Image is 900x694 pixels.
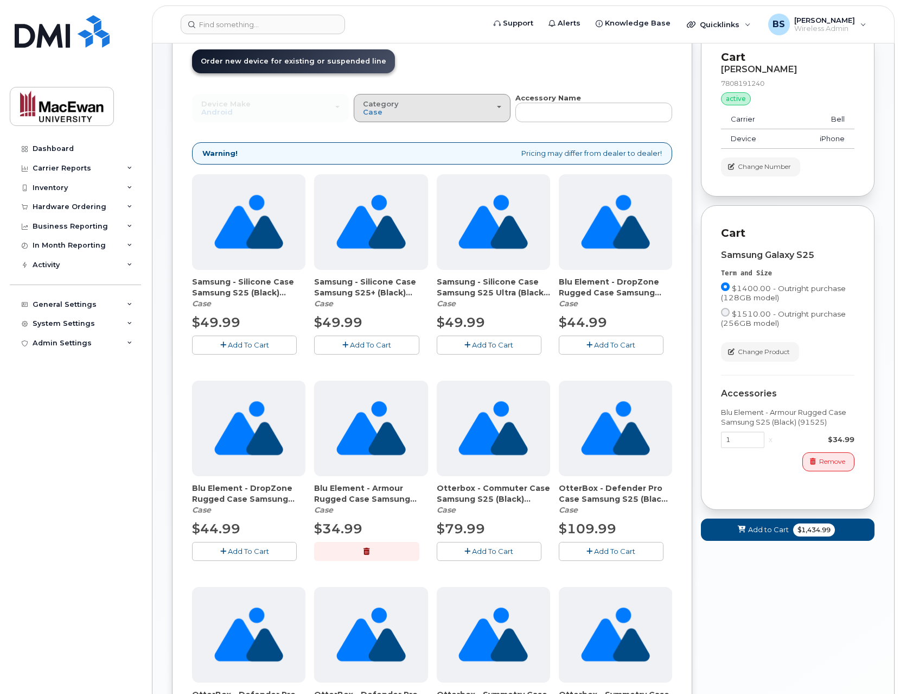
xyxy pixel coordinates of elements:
[458,174,527,270] img: no_image_found-2caef05468ed5679b831cfe6fc140e25e0c280774317ffc20a367ab7fd17291e.png
[437,505,456,515] em: Case
[437,276,550,309] div: Samsung - Silicone Case Samsung S25 Ultra (Black) (91611)
[581,587,650,683] img: no_image_found-2caef05468ed5679b831cfe6fc140e25e0c280774317ffc20a367ab7fd17291e.png
[721,92,751,105] div: active
[363,108,382,116] span: Case
[314,299,333,308] em: Case
[214,587,283,683] img: no_image_found-2caef05468ed5679b831cfe6fc140e25e0c280774317ffc20a367ab7fd17291e.png
[192,314,240,330] span: $49.99
[192,336,297,355] button: Add To Cart
[336,587,405,683] img: no_image_found-2caef05468ed5679b831cfe6fc140e25e0c280774317ffc20a367ab7fd17291e.png
[336,174,405,270] img: no_image_found-2caef05468ed5679b831cfe6fc140e25e0c280774317ffc20a367ab7fd17291e.png
[794,16,855,24] span: [PERSON_NAME]
[721,49,854,65] p: Cart
[437,276,550,298] span: Samsung - Silicone Case Samsung S25 Ultra (Black) (91611)
[559,336,663,355] button: Add To Cart
[192,276,305,298] span: Samsung - Silicone Case Samsung S25 (Black) (91609)
[503,18,533,29] span: Support
[559,276,672,309] div: Blu Element - DropZone Rugged Case Samsung S25 (Clear) (91522)
[515,93,581,102] strong: Accessory Name
[819,457,845,466] span: Remove
[721,342,799,361] button: Change Product
[721,129,788,149] td: Device
[559,276,672,298] span: Blu Element - DropZone Rugged Case Samsung S25 (Clear) (91522)
[541,12,588,34] a: Alerts
[721,282,730,291] input: $1400.00 - Outright purchase (128GB model)
[594,547,635,556] span: Add To Cart
[363,99,399,108] span: Category
[192,483,305,515] div: Blu Element - DropZone Rugged Case Samsung S25+ (Clear) (91523)
[458,587,527,683] img: no_image_found-2caef05468ed5679b831cfe6fc140e25e0c280774317ffc20a367ab7fd17291e.png
[350,340,391,349] span: Add To Cart
[192,542,297,561] button: Add To Cart
[314,483,427,515] div: Blu Element - Armour Rugged Case Samsung S25 (Black) (91525)
[559,314,607,330] span: $44.99
[559,483,672,515] div: OtterBox - Defender Pro Case Samsung S25 (Black) (91528)
[314,336,419,355] button: Add To Cart
[437,521,485,537] span: $79.99
[314,276,427,309] div: Samsung - Silicone Case Samsung S25+ (Black) (91610)
[458,381,527,476] img: no_image_found-2caef05468ed5679b831cfe6fc140e25e0c280774317ffc20a367ab7fd17291e.png
[472,547,513,556] span: Add To Cart
[228,547,269,556] span: Add To Cart
[559,299,578,308] em: Case
[721,250,854,260] div: Samsung Galaxy S25
[437,336,541,355] button: Add To Cart
[721,65,854,74] div: [PERSON_NAME]
[700,20,739,29] span: Quicklinks
[192,276,305,309] div: Samsung - Silicone Case Samsung S25 (Black) (91609)
[721,79,854,88] div: 7808191240
[314,483,427,504] span: Blu Element - Armour Rugged Case Samsung S25 (Black) (91525)
[559,521,616,537] span: $109.99
[181,15,345,34] input: Find something...
[314,505,333,515] em: Case
[192,521,240,537] span: $44.99
[721,310,846,327] span: $1510.00 - Outright purchase (256GB model)
[228,340,269,349] span: Add To Cart
[559,505,578,515] em: Case
[764,434,777,445] div: x
[214,381,283,476] img: no_image_found-2caef05468ed5679b831cfe6fc140e25e0c280774317ffc20a367ab7fd17291e.png
[314,276,427,298] span: Samsung - Silicone Case Samsung S25+ (Black) (91610)
[192,299,211,308] em: Case
[437,483,550,504] span: Otterbox - Commuter Case Samsung S25 (Black) (91526)
[721,389,854,399] div: Accessories
[721,225,854,241] p: Cart
[594,340,635,349] span: Add To Cart
[314,314,362,330] span: $49.99
[558,18,580,29] span: Alerts
[721,269,854,278] div: Term and Size
[437,299,456,308] em: Case
[721,157,800,176] button: Change Number
[793,523,835,537] span: $1,434.99
[777,434,854,445] div: $34.99
[738,347,790,357] span: Change Product
[761,14,874,35] div: Bevan Sauks
[788,110,854,129] td: Bell
[314,521,362,537] span: $34.99
[721,407,854,427] div: Blu Element - Armour Rugged Case Samsung S25 (Black) (91525)
[581,174,650,270] img: no_image_found-2caef05468ed5679b831cfe6fc140e25e0c280774317ffc20a367ab7fd17291e.png
[486,12,541,34] a: Support
[701,519,875,541] button: Add to Cart $1,434.99
[773,18,785,31] span: BS
[581,381,650,476] img: no_image_found-2caef05468ed5679b831cfe6fc140e25e0c280774317ffc20a367ab7fd17291e.png
[559,483,672,504] span: OtterBox - Defender Pro Case Samsung S25 (Black) (91528)
[192,142,672,165] div: Pricing may differ from dealer to dealer!
[721,284,846,302] span: $1400.00 - Outright purchase (128GB model)
[721,110,788,129] td: Carrier
[437,314,485,330] span: $49.99
[472,340,513,349] span: Add To Cart
[738,162,791,172] span: Change Number
[192,483,305,504] span: Blu Element - DropZone Rugged Case Samsung S25+ (Clear) (91523)
[802,452,854,471] button: Remove
[679,14,758,35] div: Quicklinks
[214,174,283,270] img: no_image_found-2caef05468ed5679b831cfe6fc140e25e0c280774317ffc20a367ab7fd17291e.png
[202,148,238,159] strong: Warning!
[721,308,730,317] input: $1510.00 - Outright purchase (256GB model)
[788,129,854,149] td: iPhone
[354,94,510,122] button: Category Case
[192,505,211,515] em: Case
[336,381,405,476] img: no_image_found-2caef05468ed5679b831cfe6fc140e25e0c280774317ffc20a367ab7fd17291e.png
[201,57,386,65] span: Order new device for existing or suspended line
[437,542,541,561] button: Add To Cart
